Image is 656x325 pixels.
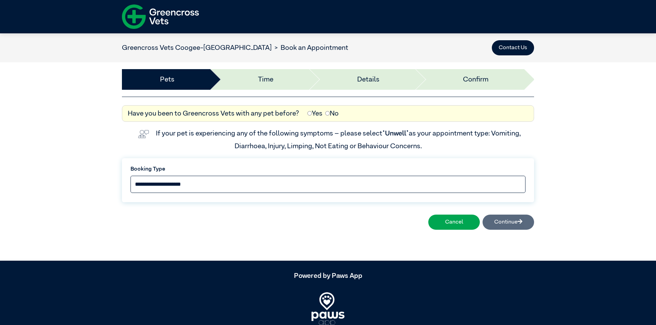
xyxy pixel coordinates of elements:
label: No [325,108,339,119]
a: Pets [160,74,174,85]
img: f-logo [122,2,199,32]
label: Have you been to Greencross Vets with any pet before? [128,108,299,119]
label: If your pet is experiencing any of the following symptoms – please select as your appointment typ... [156,130,522,149]
label: Yes [307,108,323,119]
button: Contact Us [492,40,534,55]
input: No [325,111,330,116]
button: Cancel [428,215,480,230]
a: Greencross Vets Coogee-[GEOGRAPHIC_DATA] [122,44,272,51]
li: Book an Appointment [272,43,348,53]
img: vet [135,127,152,141]
label: Booking Type [131,165,525,173]
h5: Powered by Paws App [122,272,534,280]
input: Yes [307,111,312,116]
nav: breadcrumb [122,43,348,53]
span: “Unwell” [382,130,409,137]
